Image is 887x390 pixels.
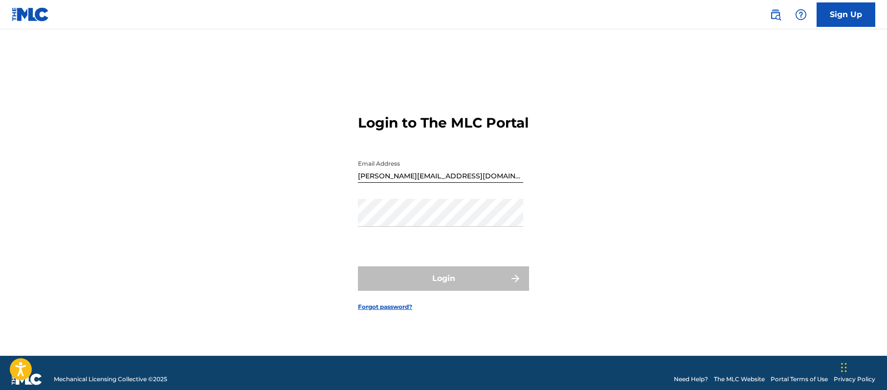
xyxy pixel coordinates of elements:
div: Drag [841,353,847,382]
iframe: Chat Widget [838,343,887,390]
a: Need Help? [674,375,708,384]
a: Public Search [766,5,785,24]
a: Forgot password? [358,303,412,311]
img: MLC Logo [12,7,49,22]
a: Portal Terms of Use [771,375,828,384]
img: search [770,9,781,21]
a: The MLC Website [714,375,765,384]
img: help [795,9,807,21]
span: Mechanical Licensing Collective © 2025 [54,375,167,384]
h3: Login to The MLC Portal [358,114,529,131]
img: logo [12,373,42,385]
a: Sign Up [817,2,875,27]
a: Privacy Policy [834,375,875,384]
div: Help [791,5,811,24]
